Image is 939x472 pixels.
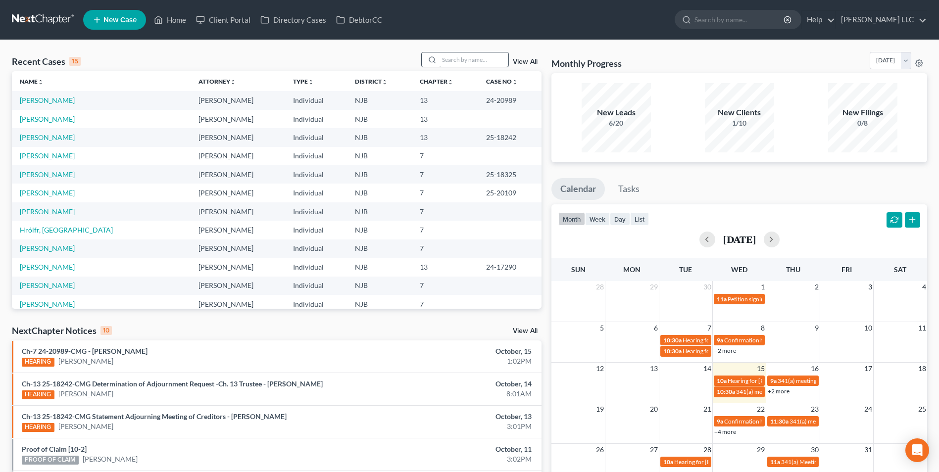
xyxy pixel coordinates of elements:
span: 9 [814,322,820,334]
td: NJB [347,258,412,276]
a: [PERSON_NAME] [20,281,75,289]
a: Proof of Claim [10-2] [22,445,87,453]
td: 7 [412,295,478,313]
div: October, 11 [368,444,532,454]
div: 0/8 [828,118,897,128]
td: 7 [412,277,478,295]
span: 341(a) Meeting for [PERSON_NAME] [781,458,877,466]
td: [PERSON_NAME] [191,277,285,295]
span: 29 [756,444,766,456]
span: 24 [863,403,873,415]
span: 341(a) meeting for [PERSON_NAME] [790,418,885,425]
td: 7 [412,184,478,202]
div: October, 14 [368,379,532,389]
td: Individual [285,110,347,128]
div: 15 [69,57,81,66]
span: 10:30a [717,388,735,395]
a: Directory Cases [255,11,331,29]
a: DebtorCC [331,11,387,29]
a: [PERSON_NAME] [20,170,75,179]
span: 17 [863,363,873,375]
span: Hearing for [PERSON_NAME] & [PERSON_NAME] [683,336,812,344]
td: Individual [285,277,347,295]
a: [PERSON_NAME] [20,115,75,123]
a: [PERSON_NAME] [83,454,138,464]
div: October, 15 [368,346,532,356]
div: PROOF OF CLAIM [22,456,79,465]
a: Case Nounfold_more [486,78,518,85]
span: 4 [921,281,927,293]
div: New Filings [828,107,897,118]
i: unfold_more [382,79,388,85]
td: [PERSON_NAME] [191,239,285,258]
div: 10 [100,326,112,335]
span: Petition signing [728,295,767,303]
a: Typeunfold_more [293,78,314,85]
span: 12 [595,363,605,375]
span: 11 [917,322,927,334]
span: 10a [717,377,727,384]
a: Home [149,11,191,29]
td: [PERSON_NAME] [191,147,285,165]
i: unfold_more [447,79,453,85]
td: 7 [412,239,478,258]
td: 7 [412,202,478,221]
button: day [610,212,630,226]
button: week [585,212,610,226]
span: 30 [810,444,820,456]
div: Open Intercom Messenger [905,438,929,462]
a: [PERSON_NAME] [20,133,75,142]
div: 3:01PM [368,422,532,431]
span: Confirmation hearing for [PERSON_NAME] [724,418,837,425]
a: [PERSON_NAME] [20,96,75,104]
a: Ch-13 25-18242-CMG Determination of Adjournment Request -Ch. 13 Trustee - [PERSON_NAME] [22,379,323,388]
span: Hearing for [PERSON_NAME] [728,377,805,384]
span: Wed [731,265,747,274]
a: Ch-7 24-20989-CMG - [PERSON_NAME] [22,347,148,355]
td: Individual [285,258,347,276]
td: NJB [347,295,412,313]
span: 25 [917,403,927,415]
span: Sun [571,265,586,274]
a: [PERSON_NAME] [58,356,113,366]
a: [PERSON_NAME] [20,300,75,308]
a: View All [513,328,538,334]
span: Mon [623,265,641,274]
td: 24-17290 [478,258,542,276]
td: 25-18242 [478,128,542,146]
span: 10:30a [663,347,682,355]
td: Individual [285,147,347,165]
td: Individual [285,295,347,313]
td: NJB [347,239,412,258]
a: Help [802,11,835,29]
td: [PERSON_NAME] [191,295,285,313]
td: Individual [285,202,347,221]
span: New Case [103,16,137,24]
span: Tue [679,265,692,274]
span: 10a [663,458,673,466]
a: [PERSON_NAME] LLC [836,11,927,29]
div: HEARING [22,423,54,432]
td: 13 [412,91,478,109]
span: 11a [770,458,780,466]
a: [PERSON_NAME] [20,244,75,252]
a: Nameunfold_more [20,78,44,85]
span: 341(a) meeting for [PERSON_NAME] [778,377,873,384]
span: 3 [867,281,873,293]
td: Individual [285,128,347,146]
a: +2 more [714,347,736,354]
span: Fri [841,265,852,274]
td: [PERSON_NAME] [191,258,285,276]
span: Confirmation hearing for [PERSON_NAME] [724,336,837,344]
span: 2 [814,281,820,293]
a: Calendar [551,178,605,200]
span: 11:30a [770,418,789,425]
div: 3:02PM [368,454,532,464]
span: 16 [810,363,820,375]
div: HEARING [22,390,54,399]
div: HEARING [22,358,54,367]
td: NJB [347,165,412,184]
span: 1 [760,281,766,293]
td: 13 [412,128,478,146]
span: 14 [702,363,712,375]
